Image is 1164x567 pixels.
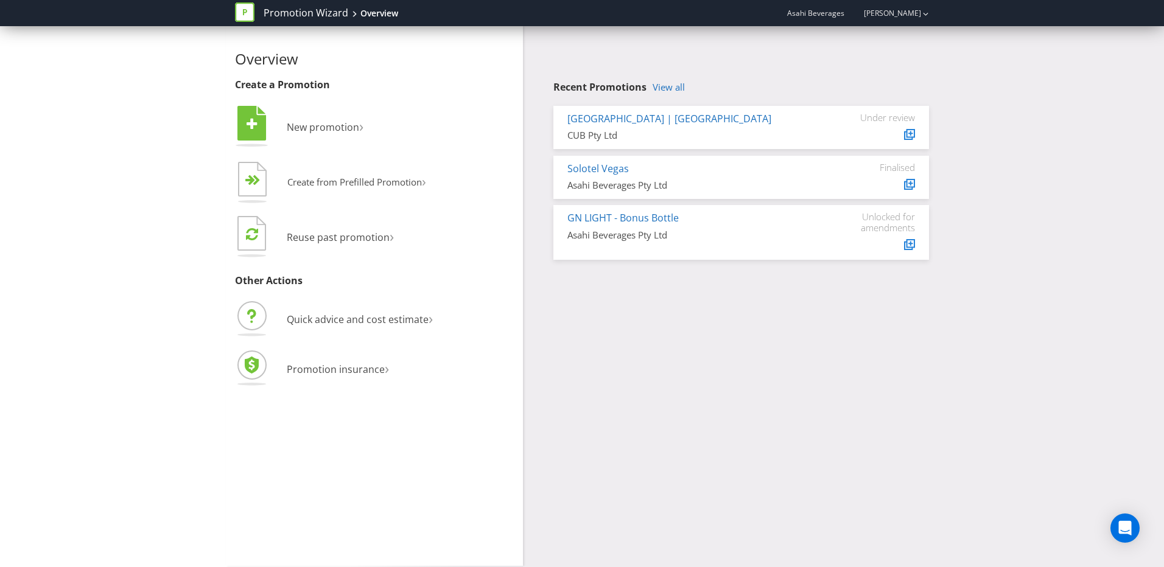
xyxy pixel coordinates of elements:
[567,162,629,175] a: Solotel Vegas
[247,117,258,131] tspan: 
[422,172,426,190] span: ›
[246,227,258,241] tspan: 
[235,51,514,67] h2: Overview
[287,363,385,376] span: Promotion insurance
[287,313,429,326] span: Quick advice and cost estimate
[842,112,915,123] div: Under review
[842,162,915,173] div: Finalised
[235,363,389,376] a: Promotion insurance›
[842,211,915,233] div: Unlocked for amendments
[567,229,824,242] div: Asahi Beverages Pty Ltd
[567,112,771,125] a: [GEOGRAPHIC_DATA] | [GEOGRAPHIC_DATA]
[553,80,647,94] span: Recent Promotions
[567,129,824,142] div: CUB Pty Ltd
[264,6,348,20] a: Promotion Wizard
[287,176,422,188] span: Create from Prefilled Promotion
[1110,513,1140,543] div: Open Intercom Messenger
[567,179,824,192] div: Asahi Beverages Pty Ltd
[359,116,363,136] span: ›
[852,8,921,18] a: [PERSON_NAME]
[360,7,398,19] div: Overview
[253,175,261,186] tspan: 
[390,226,394,246] span: ›
[653,82,685,92] a: View all
[235,159,427,207] button: Create from Prefilled Promotion›
[385,358,389,378] span: ›
[567,211,679,224] a: GN LIGHT - Bonus Bottle
[787,8,844,18] span: Asahi Beverages
[287,120,359,134] span: New promotion
[235,276,514,287] h3: Other Actions
[235,313,433,326] a: Quick advice and cost estimate›
[235,80,514,91] h3: Create a Promotion
[287,231,390,244] span: Reuse past promotion
[429,308,433,328] span: ›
